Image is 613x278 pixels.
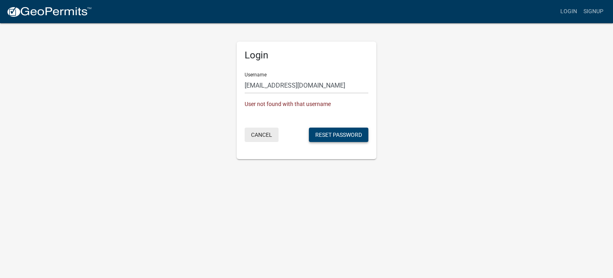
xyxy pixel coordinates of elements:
a: Signup [580,4,607,19]
button: Cancel [245,128,279,142]
div: User not found with that username [245,100,368,108]
button: Reset Password [309,128,368,142]
a: Login [557,4,580,19]
h5: Login [245,50,368,61]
